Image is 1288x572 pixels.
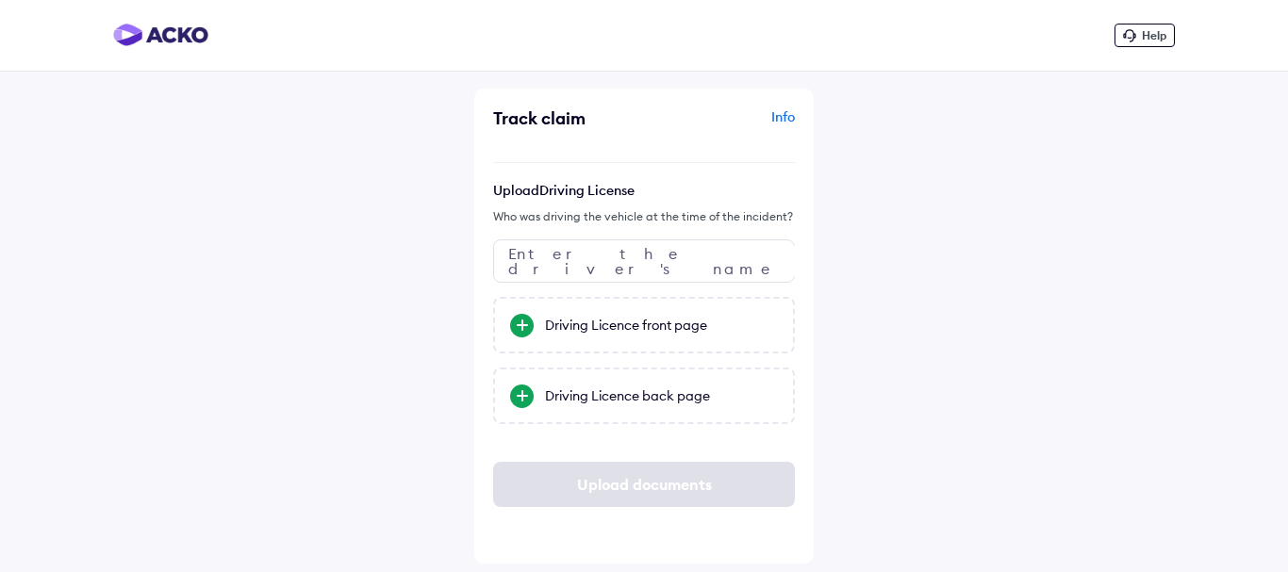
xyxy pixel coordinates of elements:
[545,316,778,335] div: Driving Licence front page
[113,24,208,46] img: horizontal-gradient.png
[649,107,795,143] div: Info
[493,208,795,225] div: Who was driving the vehicle at the time of the incident?
[493,182,795,199] p: Upload Driving License
[493,107,639,129] div: Track claim
[1142,28,1166,42] span: Help
[545,386,778,405] div: Driving Licence back page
